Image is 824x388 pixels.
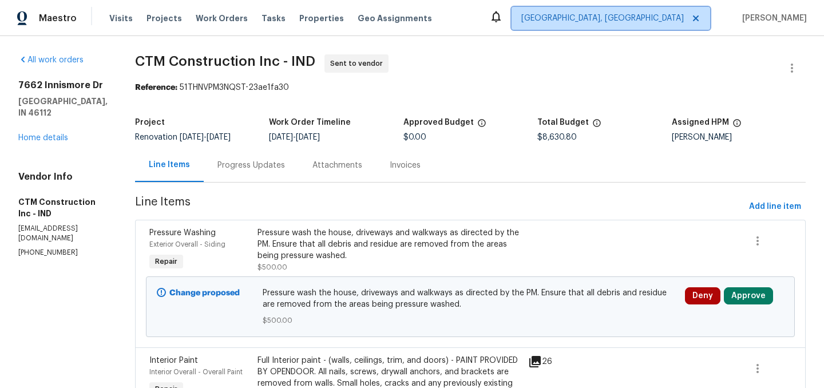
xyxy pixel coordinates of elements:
[262,14,286,22] span: Tasks
[18,96,108,118] h5: [GEOGRAPHIC_DATA], IN 46112
[592,118,601,133] span: The total cost of line items that have been proposed by Opendoor. This sum includes line items th...
[724,287,773,304] button: Approve
[135,84,177,92] b: Reference:
[149,229,216,237] span: Pressure Washing
[263,287,679,310] span: Pressure wash the house, driveways and walkways as directed by the PM. Ensure that all debris and...
[39,13,77,24] span: Maestro
[330,58,387,69] span: Sent to vendor
[169,289,240,297] b: Change proposed
[732,118,742,133] span: The hpm assigned to this work order.
[18,248,108,258] p: [PHONE_NUMBER]
[403,133,426,141] span: $0.00
[299,13,344,24] span: Properties
[749,200,801,214] span: Add line item
[257,264,287,271] span: $500.00
[135,54,315,68] span: CTM Construction Inc - IND
[18,224,108,243] p: [EMAIL_ADDRESS][DOMAIN_NAME]
[537,118,589,126] h5: Total Budget
[403,118,474,126] h5: Approved Budget
[263,315,679,326] span: $500.00
[685,287,720,304] button: Deny
[269,118,351,126] h5: Work Order Timeline
[296,133,320,141] span: [DATE]
[149,369,243,375] span: Interior Overall - Overall Paint
[528,355,575,369] div: 26
[180,133,231,141] span: -
[672,118,729,126] h5: Assigned HPM
[269,133,320,141] span: -
[150,256,182,267] span: Repair
[196,13,248,24] span: Work Orders
[477,118,486,133] span: The total cost of line items that have been approved by both Opendoor and the Trade Partner. This...
[135,133,231,141] span: Renovation
[269,133,293,141] span: [DATE]
[135,82,806,93] div: 51THNVPM3NQST-23ae1fa30
[135,196,744,217] span: Line Items
[18,171,108,183] h4: Vendor Info
[744,196,806,217] button: Add line item
[217,160,285,171] div: Progress Updates
[358,13,432,24] span: Geo Assignments
[149,357,198,365] span: Interior Paint
[135,118,165,126] h5: Project
[18,196,108,219] h5: CTM Construction Inc - IND
[521,13,684,24] span: [GEOGRAPHIC_DATA], [GEOGRAPHIC_DATA]
[18,56,84,64] a: All work orders
[149,159,190,171] div: Line Items
[738,13,807,24] span: [PERSON_NAME]
[537,133,577,141] span: $8,630.80
[390,160,421,171] div: Invoices
[18,134,68,142] a: Home details
[109,13,133,24] span: Visits
[672,133,806,141] div: [PERSON_NAME]
[149,241,225,248] span: Exterior Overall - Siding
[312,160,362,171] div: Attachments
[207,133,231,141] span: [DATE]
[18,80,108,91] h2: 7662 Innismore Dr
[180,133,204,141] span: [DATE]
[146,13,182,24] span: Projects
[257,227,521,262] div: Pressure wash the house, driveways and walkways as directed by the PM. Ensure that all debris and...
